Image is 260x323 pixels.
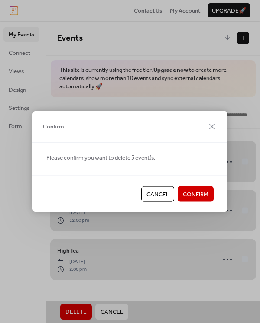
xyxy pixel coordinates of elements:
[141,186,174,202] button: Cancel
[146,190,169,199] span: Cancel
[43,122,64,131] span: Confirm
[46,153,155,162] span: Please confirm you want to delete 3 event(s.
[178,186,214,202] button: Confirm
[183,190,208,199] span: Confirm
